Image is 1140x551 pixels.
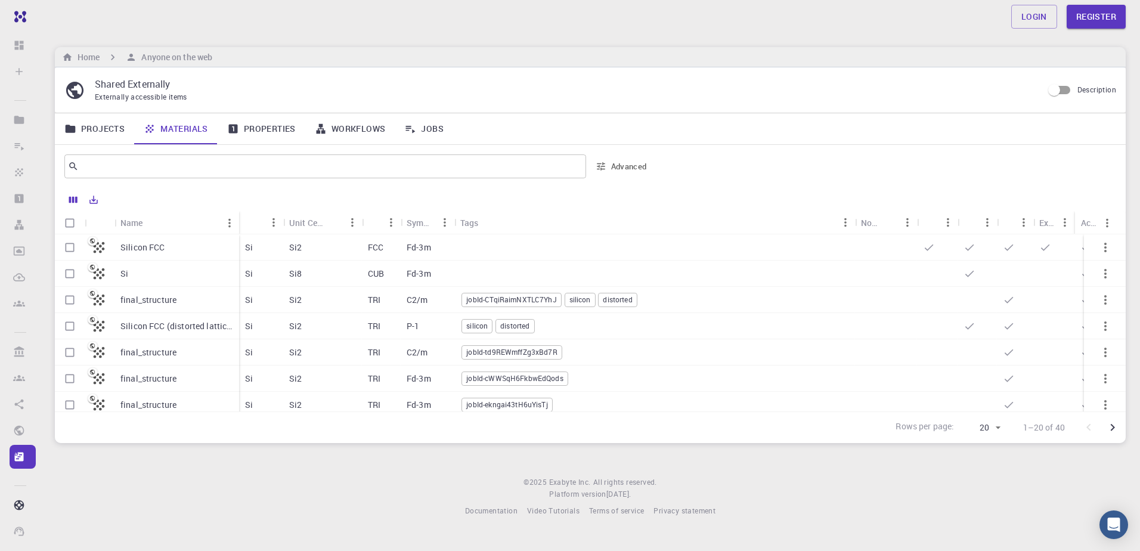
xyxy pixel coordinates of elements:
span: Exabyte Inc. [549,477,591,487]
button: Sort [245,213,264,232]
button: Menu [1014,213,1033,232]
div: Public [997,211,1033,234]
span: distorted [599,295,636,305]
p: Fd-3m [407,373,431,385]
span: Description [1077,85,1116,94]
a: Terms of service [589,505,644,517]
a: Materials [134,113,218,144]
a: Jobs [395,113,453,144]
p: Si [245,294,253,306]
button: Menu [382,213,401,232]
p: Si [245,399,253,411]
div: Ext+lnk [1039,211,1055,234]
img: logo [10,11,26,23]
button: Menu [1055,213,1074,232]
button: Menu [343,213,362,232]
span: Privacy statement [653,506,715,515]
p: Si [120,268,128,280]
nav: breadcrumb [60,51,215,64]
div: Tags [460,211,479,234]
span: jobId-cWWSqH6FkbwEdQods [462,373,567,383]
h6: Anyone on the web [137,51,212,64]
span: Documentation [465,506,518,515]
span: © 2025 [523,476,549,488]
a: Properties [218,113,305,144]
a: Video Tutorials [527,505,580,517]
a: Exabyte Inc. [549,476,591,488]
button: Sort [368,213,387,232]
p: Fd-3m [407,268,431,280]
button: Export [83,190,104,209]
span: silicon [565,295,595,305]
a: Login [1011,5,1057,29]
span: Terms of service [589,506,644,515]
div: Symmetry [401,211,454,234]
div: Unit Cell Formula [283,211,362,234]
p: Silicon FCC [120,242,165,253]
p: TRI [368,346,380,358]
p: TRI [368,373,380,385]
button: Menu [938,213,958,232]
span: distorted [496,321,534,331]
div: Formula [239,211,283,234]
div: Non-periodic [855,211,917,234]
p: Si [245,320,253,332]
button: Menu [898,213,917,232]
span: Externally accessible items [95,92,187,101]
p: final_structure [120,346,176,358]
p: Si [245,268,253,280]
a: Projects [55,113,134,144]
p: TRI [368,320,380,332]
p: TRI [368,399,380,411]
div: 20 [959,419,1004,437]
p: Rows per page: [896,420,954,434]
p: Si2 [289,373,302,385]
p: Fd-3m [407,399,431,411]
div: Name [120,211,143,234]
button: Advanced [591,157,653,176]
p: Si [245,373,253,385]
p: Si [245,242,253,253]
p: FCC [368,242,383,253]
p: Si2 [289,294,302,306]
p: final_structure [120,373,176,385]
p: Silicon FCC (distorted lattice) [120,320,233,332]
button: Menu [1098,213,1117,233]
p: Si2 [289,320,302,332]
span: Video Tutorials [527,506,580,515]
p: C2/m [407,294,428,306]
button: Go to next page [1101,416,1124,439]
a: Workflows [305,113,395,144]
p: Si [245,346,253,358]
span: silicon [462,321,492,331]
div: Default [917,211,958,234]
p: Si2 [289,346,302,358]
button: Menu [978,213,997,232]
p: CUB [368,268,384,280]
div: Non-periodic [861,211,879,234]
button: Menu [220,213,239,233]
a: Register [1067,5,1126,29]
div: Name [114,211,239,234]
p: 1–20 of 40 [1023,422,1065,434]
button: Sort [479,213,498,232]
span: jobId-ekngai43tH6uYisTj [462,400,552,410]
a: [DATE]. [606,488,631,500]
span: All rights reserved. [593,476,657,488]
button: Sort [324,213,343,232]
button: Menu [264,213,283,232]
p: C2/m [407,346,428,358]
button: Menu [435,213,454,232]
span: jobId-td9REWmffZg3xBd7R [462,347,561,357]
p: Si8 [289,268,302,280]
div: Icon [85,211,114,234]
span: [DATE] . [606,489,631,499]
button: Sort [1003,213,1022,232]
button: Sort [964,213,983,232]
div: Actions [1075,211,1117,234]
span: Platform version [549,488,606,500]
p: Fd-3m [407,242,431,253]
p: Si2 [289,399,302,411]
button: Sort [879,213,898,232]
button: Sort [923,213,942,232]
